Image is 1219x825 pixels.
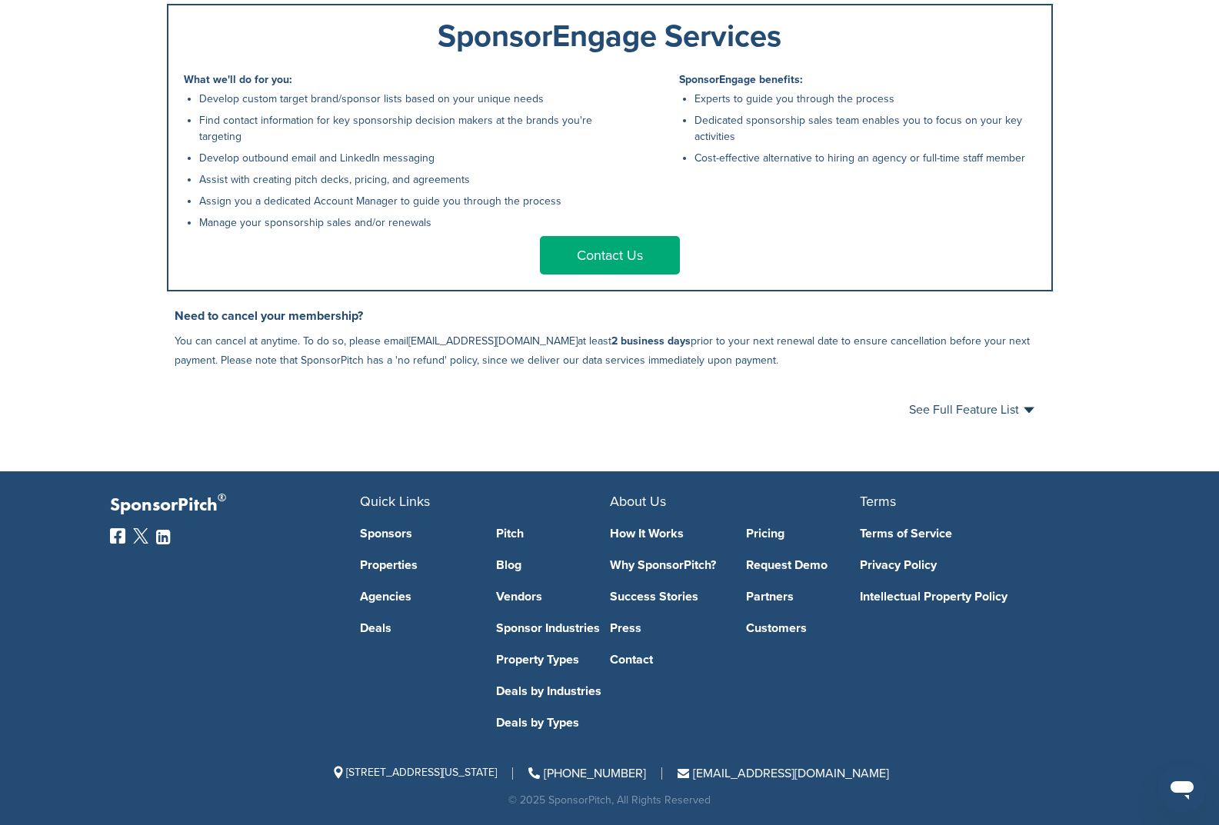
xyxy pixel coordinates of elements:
[496,717,610,729] a: Deals by Types
[909,404,1034,416] a: See Full Feature List
[611,334,691,348] b: 2 business days
[199,193,602,209] li: Assign you a dedicated Account Manager to guide you through the process
[860,493,896,510] span: Terms
[496,622,610,634] a: Sponsor Industries
[679,73,803,86] b: SponsorEngage benefits:
[199,91,602,107] li: Develop custom target brand/sponsor lists based on your unique needs
[360,590,474,603] a: Agencies
[331,766,497,779] span: [STREET_ADDRESS][US_STATE]
[360,527,474,540] a: Sponsors
[678,766,889,781] a: [EMAIL_ADDRESS][DOMAIN_NAME]
[746,559,860,571] a: Request Demo
[175,307,1053,325] h3: Need to cancel your membership?
[528,766,646,781] a: [PHONE_NUMBER]
[110,494,360,517] p: SponsorPitch
[610,527,724,540] a: How It Works
[610,559,724,571] a: Why SponsorPitch?
[408,334,578,348] a: [EMAIL_ADDRESS][DOMAIN_NAME]
[610,493,666,510] span: About Us
[175,331,1053,370] p: You can cancel at anytime. To do so, please email at least prior to your next renewal date to ens...
[860,559,1087,571] a: Privacy Policy
[860,590,1087,603] a: Intellectual Property Policy
[496,590,610,603] a: Vendors
[694,150,1036,166] li: Cost-effective alternative to hiring an agency or full-time staff member
[746,622,860,634] a: Customers
[540,236,680,274] a: Contact Us
[610,654,724,666] a: Contact
[496,685,610,697] a: Deals by Industries
[133,528,148,544] img: Twitter
[496,654,610,666] a: Property Types
[496,527,610,540] a: Pitch
[694,112,1036,145] li: Dedicated sponsorship sales team enables you to focus on your key activities
[746,527,860,540] a: Pricing
[610,622,724,634] a: Press
[110,795,1110,806] div: © 2025 SponsorPitch, All Rights Reserved
[496,559,610,571] a: Blog
[218,488,226,507] span: ®
[184,73,292,86] b: What we'll do for you:
[360,559,474,571] a: Properties
[199,171,602,188] li: Assist with creating pitch decks, pricing, and agreements
[360,622,474,634] a: Deals
[184,21,1036,52] div: SponsorEngage Services
[360,493,430,510] span: Quick Links
[199,112,602,145] li: Find contact information for key sponsorship decision makers at the brands you're targeting
[199,215,602,231] li: Manage your sponsorship sales and/or renewals
[746,590,860,603] a: Partners
[110,528,125,544] img: Facebook
[860,527,1087,540] a: Terms of Service
[199,150,602,166] li: Develop outbound email and LinkedIn messaging
[1157,763,1207,813] iframe: Button to launch messaging window
[694,91,1036,107] li: Experts to guide you through the process
[610,590,724,603] a: Success Stories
